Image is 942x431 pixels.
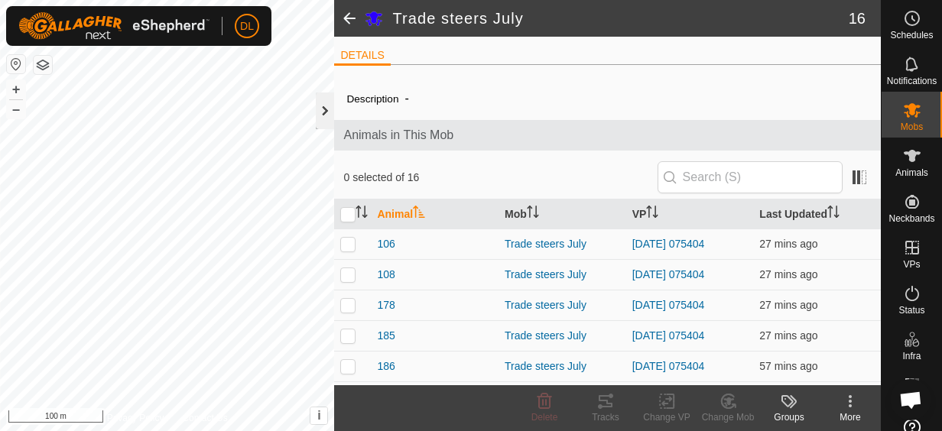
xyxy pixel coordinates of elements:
h2: Trade steers July [392,9,848,28]
span: Animals in This Mob [343,126,872,144]
p-sorticon: Activate to sort [827,208,840,220]
div: More [820,410,881,424]
p-sorticon: Activate to sort [413,208,425,220]
span: Animals [895,168,928,177]
p-sorticon: Activate to sort [646,208,658,220]
button: + [7,80,25,99]
span: 1 Oct 2025, 7:31 am [759,299,817,311]
div: Groups [758,410,820,424]
a: [DATE] 075404 [632,268,705,280]
img: Gallagher Logo [18,12,210,40]
a: [DATE] 075404 [632,360,705,372]
span: 186 [377,358,395,374]
th: Mob [499,199,626,229]
li: DETAILS [334,47,390,66]
span: 185 [377,328,395,344]
span: Neckbands [888,214,934,223]
p-sorticon: Activate to sort [356,208,368,220]
span: 106 [377,236,395,252]
span: Infra [902,352,921,361]
span: Mobs [901,122,923,131]
div: Trade steers July [505,297,620,313]
span: 108 [377,267,395,283]
span: 0 selected of 16 [343,170,657,186]
div: Change VP [636,410,697,424]
p-sorticon: Activate to sort [527,208,539,220]
span: Delete [531,412,558,423]
a: Privacy Policy [107,411,164,425]
div: Trade steers July [505,267,620,283]
button: i [310,407,327,424]
span: 1 Oct 2025, 7:31 am [759,238,817,250]
span: 16 [849,7,866,30]
a: [DATE] 075404 [632,238,705,250]
th: Animal [371,199,499,229]
th: VP [626,199,754,229]
span: 1 Oct 2025, 7:31 am [759,268,817,280]
div: Trade steers July [505,236,620,252]
input: Search (S) [658,161,843,193]
span: VPs [903,260,920,269]
button: Map Layers [34,56,52,74]
a: Contact Us [182,411,227,425]
span: Notifications [887,76,937,86]
div: Trade steers July [505,358,620,374]
div: Trade steers July [505,328,620,344]
a: [DATE] 075404 [632,329,705,342]
div: Tracks [575,410,636,424]
button: Reset Map [7,55,25,73]
span: 178 [377,297,395,313]
span: 1 Oct 2025, 7:31 am [759,329,817,342]
span: DL [240,18,254,34]
span: i [317,409,320,422]
span: 1 Oct 2025, 7:02 am [759,360,817,372]
a: [DATE] 075404 [632,299,705,311]
th: Last Updated [753,199,881,229]
button: – [7,100,25,118]
span: Schedules [890,31,933,40]
span: Heatmap [893,397,931,407]
span: Status [898,306,924,315]
div: Change Mob [697,410,758,424]
div: Open chat [890,379,931,420]
span: - [398,86,414,111]
label: Description [346,93,398,105]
